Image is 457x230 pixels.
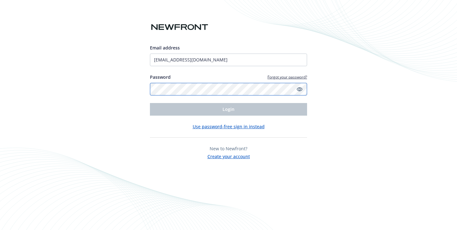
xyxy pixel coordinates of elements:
[267,74,307,80] a: Forgot your password?
[150,103,307,116] button: Login
[150,54,307,66] input: Enter your email
[207,152,250,160] button: Create your account
[193,123,265,130] button: Use password-free sign in instead
[150,74,171,80] label: Password
[210,146,247,152] span: New to Newfront?
[150,22,209,33] img: Newfront logo
[223,106,234,112] span: Login
[296,85,303,93] a: Show password
[150,45,180,51] span: Email address
[150,83,307,95] input: Enter your password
